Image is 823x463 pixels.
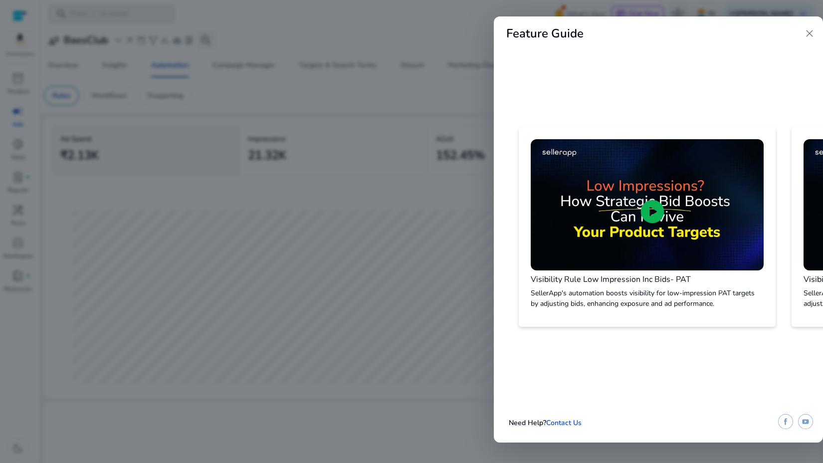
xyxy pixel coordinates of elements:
[531,275,764,284] h4: Visibility Rule Low Impression Inc Bids- PAT
[531,139,764,270] img: sddefault.jpg
[531,288,764,309] p: SellerApp's automation boosts visibility for low-impression PAT targets by adjusting bids, enhanc...
[509,419,582,428] h5: Need Help?
[804,27,816,39] span: close
[638,198,666,226] span: play_circle
[506,26,584,41] h2: Feature Guide
[546,418,582,428] a: Contact Us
